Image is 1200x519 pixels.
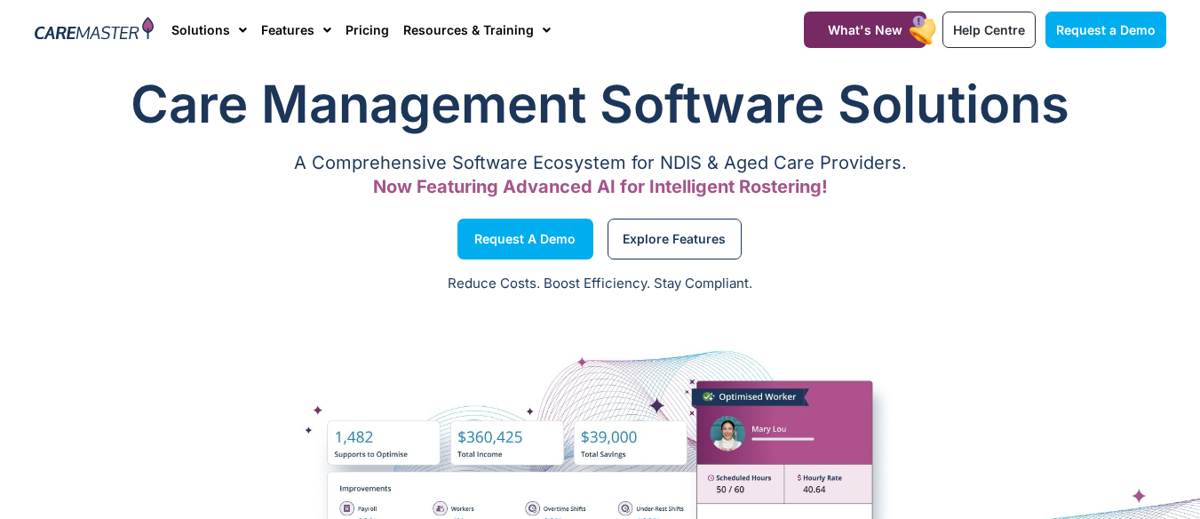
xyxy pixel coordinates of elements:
a: Help Centre [942,12,1036,48]
span: Now Featuring Advanced AI for Intelligent Rostering! [373,176,828,197]
p: A Comprehensive Software Ecosystem for NDIS & Aged Care Providers. [35,157,1166,169]
a: Request a Demo [1045,12,1166,48]
h1: Care Management Software Solutions [35,68,1166,140]
a: Explore Features [608,219,742,259]
p: Reduce Costs. Boost Efficiency. Stay Compliant. [11,274,1189,294]
a: What's New [804,12,926,48]
span: Request a Demo [1056,22,1156,37]
span: Explore Features [623,235,726,244]
span: What's New [828,22,902,37]
a: Request a Demo [457,219,593,259]
span: Request a Demo [474,235,576,244]
img: CareMaster Logo [35,17,155,44]
span: Help Centre [953,22,1025,37]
